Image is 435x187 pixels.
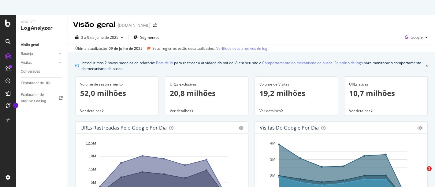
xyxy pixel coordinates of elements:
[262,60,363,66] a: Comportamento do mecanismo de busca: Relatório de logs
[428,167,430,170] font: 1
[21,61,32,65] font: Visitas
[21,26,53,31] font: LogAnalyzer
[91,180,96,185] text: 5M
[80,88,126,98] font: 52,0 milhões
[131,32,162,42] button: Segmentos
[270,157,275,162] text: 3M
[73,32,126,42] button: 3 a 9 de julho de 2025
[21,42,63,48] a: Visão geral
[140,35,159,40] font: Segmentos
[270,141,275,145] text: 4M
[89,154,96,159] text: 10M
[81,60,155,65] font: Introduzimos 2 novos modelos de relatório:
[259,88,305,98] font: 19,2 milhões
[239,126,243,130] div: engrenagem
[170,108,191,113] font: Ver detalhes
[170,88,216,98] font: 20,8 milhões
[86,141,96,145] text: 12.5M
[411,35,423,40] font: Google
[418,126,422,130] div: engrenagem
[75,46,107,51] font: Última atualização
[21,52,33,56] font: Rasteja
[21,60,32,66] div: Visitas
[174,60,261,65] font: para rastrear a atividade do bot de IA em seu site e
[349,88,395,98] font: 10,7 milhões
[424,58,429,73] button: fechar banner
[152,46,215,51] font: Seus registros estão desatualizados.
[109,46,143,51] font: 09 de julho de 2025
[118,23,151,28] font: [DOMAIN_NAME]
[349,108,370,113] font: Ver detalhes
[81,35,118,40] font: 3 a 9 de julho de 2025
[80,82,123,87] font: Volume de rastreamento
[270,174,275,178] text: 2M
[21,43,39,47] font: Visão geral
[21,69,40,74] font: Conversões
[260,124,319,131] font: Visitas do Google por dia
[21,51,33,57] div: Rasteja
[259,108,281,113] font: Ver detalhes
[13,103,18,108] div: Âncora de dica de ferramenta
[80,124,167,131] font: URLs rastreadas pelo Google por dia
[21,81,51,85] font: Explorador de URL
[21,42,39,48] div: Visão geral
[156,60,173,66] a: Bots de IA
[21,93,46,103] font: Explorador de arquivos de log
[21,68,40,75] div: Conversões
[414,166,429,181] iframe: Chat ao vivo do Intercom
[21,92,59,105] div: Explorador de arquivos de log
[80,108,102,113] font: Ver detalhes
[75,60,428,71] div: banner de informações
[153,23,157,28] div: seta para a direita-seta para a esquerda
[21,51,57,57] a: Rasteja
[21,68,63,75] a: Conversões
[170,82,197,87] font: URLs exclusivas
[262,60,363,65] font: Comportamento do mecanismo de busca: Relatório de logs
[402,32,430,42] button: Google
[21,60,57,66] a: Visitas
[216,46,267,51] a: Verifique seus arquivos de log
[259,82,289,87] font: Volume de Visitas
[21,92,63,105] a: Explorador de arquivos de log
[156,60,173,65] font: Bots de IA
[21,80,63,86] a: Explorador de URL
[73,21,115,28] font: Visão geral
[21,80,51,86] div: Explorador de URL
[349,82,369,87] font: URLs ativas
[88,167,96,171] text: 7.5M
[21,20,35,24] font: Análise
